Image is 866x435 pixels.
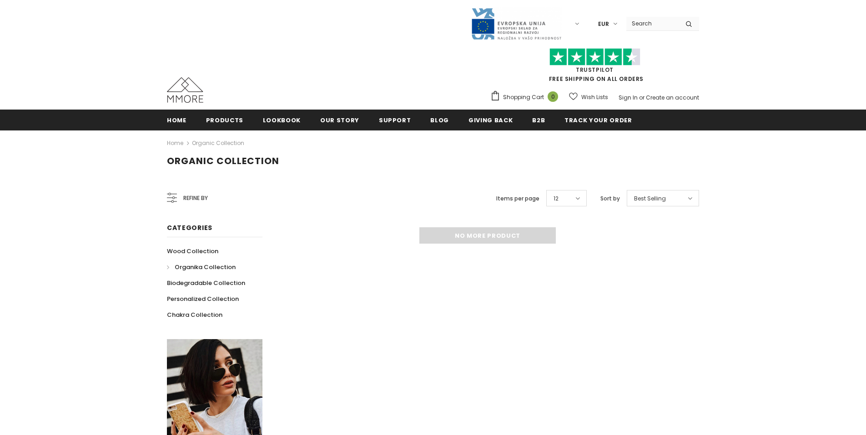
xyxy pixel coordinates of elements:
a: Sign In [619,94,638,101]
a: Biodegradable Collection [167,275,245,291]
a: Lookbook [263,110,301,130]
span: support [379,116,411,125]
span: Refine by [183,193,208,203]
img: Javni Razpis [471,7,562,40]
a: Giving back [468,110,513,130]
span: Our Story [320,116,359,125]
img: MMORE Cases [167,77,203,103]
span: Products [206,116,243,125]
a: Wish Lists [569,89,608,105]
span: Personalized Collection [167,295,239,303]
span: Chakra Collection [167,310,222,319]
a: Products [206,110,243,130]
span: Shopping Cart [503,93,544,102]
a: Wood Collection [167,243,218,259]
span: B2B [532,116,545,125]
span: or [639,94,644,101]
span: Track your order [564,116,632,125]
span: Organic Collection [167,155,279,167]
span: Wood Collection [167,247,218,255]
span: Giving back [468,116,513,125]
a: Track your order [564,110,632,130]
label: Items per page [496,194,539,203]
span: Home [167,116,186,125]
a: Personalized Collection [167,291,239,307]
input: Search Site [626,17,679,30]
a: Javni Razpis [471,20,562,27]
a: Chakra Collection [167,307,222,323]
a: Home [167,138,183,149]
span: Biodegradable Collection [167,279,245,287]
span: Blog [430,116,449,125]
a: support [379,110,411,130]
a: Our Story [320,110,359,130]
a: B2B [532,110,545,130]
label: Sort by [600,194,620,203]
span: Best Selling [634,194,666,203]
a: Create an account [646,94,699,101]
span: Wish Lists [581,93,608,102]
span: Lookbook [263,116,301,125]
a: Organika Collection [167,259,236,275]
span: FREE SHIPPING ON ALL ORDERS [490,52,699,83]
span: 12 [554,194,559,203]
a: Home [167,110,186,130]
a: Shopping Cart 0 [490,90,563,104]
span: 0 [548,91,558,102]
span: EUR [598,20,609,29]
a: Organic Collection [192,139,244,147]
a: Trustpilot [576,66,614,74]
img: Trust Pilot Stars [549,48,640,66]
span: Organika Collection [175,263,236,271]
a: Blog [430,110,449,130]
span: Categories [167,223,212,232]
